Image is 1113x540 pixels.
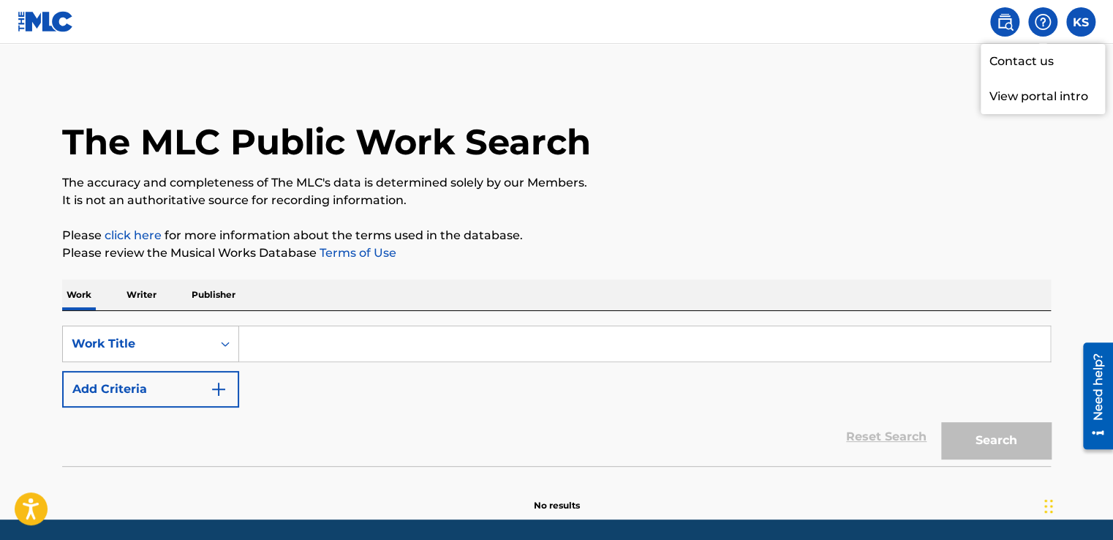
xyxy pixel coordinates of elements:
[981,79,1105,114] p: View portal intro
[1066,7,1095,37] div: User Menu
[62,244,1051,262] p: Please review the Musical Works Database
[1034,13,1052,31] img: help
[62,174,1051,192] p: The accuracy and completeness of The MLC's data is determined solely by our Members.
[62,371,239,408] button: Add Criteria
[62,192,1051,209] p: It is not an authoritative source for recording information.
[1028,7,1057,37] div: Help
[187,280,240,310] p: Publisher
[62,326,1051,466] form: Search Form
[317,246,396,260] a: Terms of Use
[72,335,203,353] div: Work Title
[18,11,74,32] img: MLC Logo
[62,227,1051,244] p: Please for more information about the terms used in the database.
[105,228,162,242] a: click here
[1040,470,1113,540] iframe: Chat Widget
[534,481,580,512] p: No results
[990,7,1019,37] a: Public Search
[996,13,1014,31] img: search
[122,280,161,310] p: Writer
[1072,337,1113,455] iframe: Resource Center
[62,280,96,310] p: Work
[210,380,227,398] img: 9d2ae6d4665cec9f34b9.svg
[62,120,591,164] h1: The MLC Public Work Search
[981,44,1105,79] a: Contact us
[1044,484,1053,528] div: Drag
